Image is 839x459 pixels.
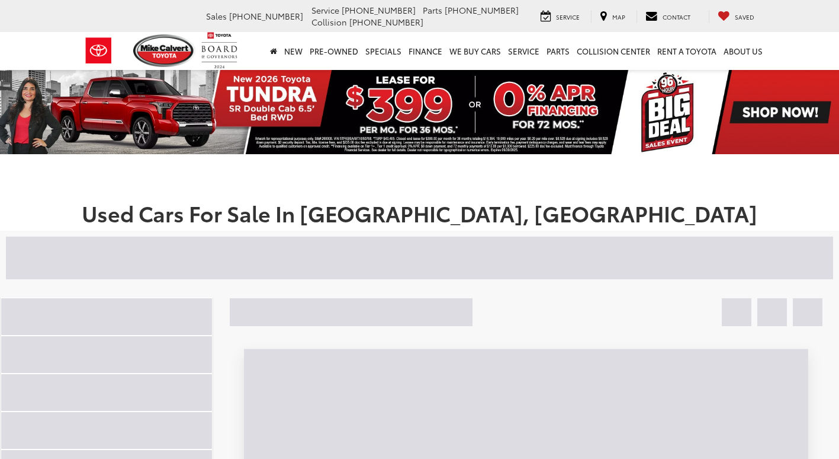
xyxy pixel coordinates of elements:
[133,34,196,67] img: Mike Calvert Toyota
[532,10,589,23] a: Service
[612,12,625,21] span: Map
[591,10,634,23] a: Map
[445,4,519,16] span: [PHONE_NUMBER]
[446,32,504,70] a: WE BUY CARS
[281,32,306,70] a: New
[709,10,763,23] a: My Saved Vehicles
[306,32,362,70] a: Pre-Owned
[311,4,339,16] span: Service
[311,16,347,28] span: Collision
[735,12,754,21] span: Saved
[663,12,690,21] span: Contact
[405,32,446,70] a: Finance
[362,32,405,70] a: Specials
[504,32,543,70] a: Service
[206,10,227,22] span: Sales
[556,12,580,21] span: Service
[654,32,720,70] a: Rent a Toyota
[266,32,281,70] a: Home
[573,32,654,70] a: Collision Center
[720,32,766,70] a: About Us
[349,16,423,28] span: [PHONE_NUMBER]
[342,4,416,16] span: [PHONE_NUMBER]
[76,31,121,70] img: Toyota
[543,32,573,70] a: Parts
[229,10,303,22] span: [PHONE_NUMBER]
[637,10,699,23] a: Contact
[423,4,442,16] span: Parts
